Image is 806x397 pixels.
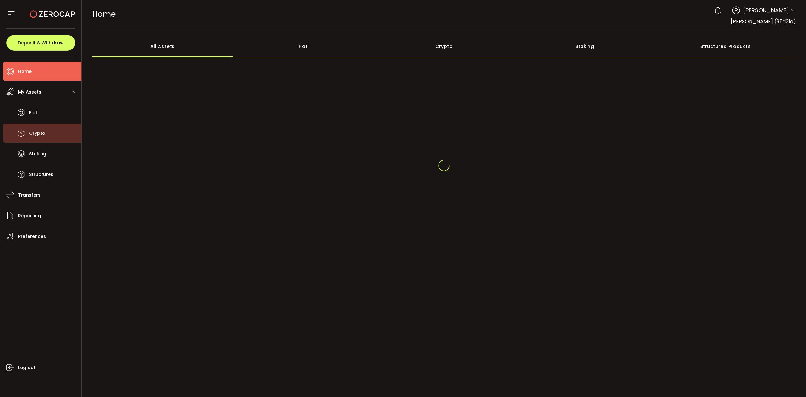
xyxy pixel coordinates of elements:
span: [PERSON_NAME] (95d21e) [731,18,796,25]
span: Home [18,67,32,76]
span: Reporting [18,211,41,220]
span: Transfers [18,191,41,200]
span: Deposit & Withdraw [18,41,64,45]
span: My Assets [18,88,41,97]
span: Crypto [29,129,45,138]
span: Staking [29,149,46,159]
div: Fiat [233,35,374,57]
div: Staking [514,35,655,57]
span: Structures [29,170,53,179]
span: Home [92,9,116,20]
button: Deposit & Withdraw [6,35,75,51]
span: Log out [18,363,36,372]
span: Preferences [18,232,46,241]
div: All Assets [92,35,233,57]
div: Crypto [374,35,514,57]
span: Fiat [29,108,37,117]
span: [PERSON_NAME] [743,6,789,15]
div: Structured Products [655,35,796,57]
